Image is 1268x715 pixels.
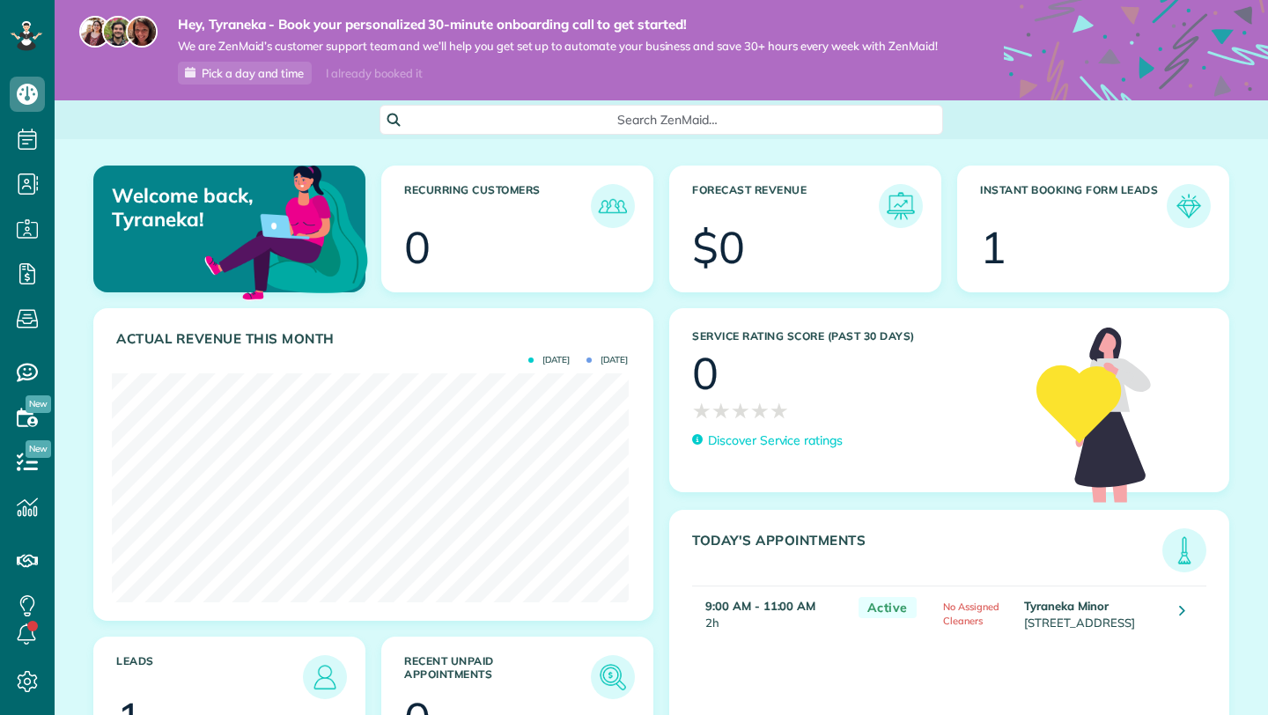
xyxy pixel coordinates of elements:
[731,395,750,426] span: ★
[692,395,711,426] span: ★
[586,356,628,365] span: [DATE]
[178,62,312,85] a: Pick a day and time
[692,431,843,450] a: Discover Service ratings
[708,431,843,450] p: Discover Service ratings
[404,184,591,228] h3: Recurring Customers
[943,601,999,627] span: No Assigned Cleaners
[770,395,789,426] span: ★
[528,356,570,365] span: [DATE]
[859,597,917,619] span: Active
[116,655,303,699] h3: Leads
[404,225,431,269] div: 0
[201,145,372,316] img: dashboard_welcome-42a62b7d889689a78055ac9021e634bf52bae3f8056760290aed330b23ab8690.png
[692,351,719,395] div: 0
[711,395,731,426] span: ★
[112,184,276,231] p: Welcome back, Tyraneka!
[1024,599,1108,613] strong: Tyraneka Minor
[883,188,918,224] img: icon_forecast_revenue-8c13a41c7ed35a8dcfafea3cbb826a0462acb37728057bba2d056411b612bbbe.png
[178,39,938,54] span: We are ZenMaid’s customer support team and we’ll help you get set up to automate your business an...
[692,184,879,228] h3: Forecast Revenue
[980,225,1006,269] div: 1
[404,655,591,699] h3: Recent unpaid appointments
[692,533,1162,572] h3: Today's Appointments
[26,440,51,458] span: New
[126,16,158,48] img: michelle-19f622bdf1676172e81f8f8fba1fb50e276960ebfe0243fe18214015130c80e4.jpg
[116,331,635,347] h3: Actual Revenue this month
[1020,586,1166,640] td: [STREET_ADDRESS]
[178,16,938,33] strong: Hey, Tyraneka - Book your personalized 30-minute onboarding call to get started!
[595,188,630,224] img: icon_recurring_customers-cf858462ba22bcd05b5a5880d41d6543d210077de5bb9ebc9590e49fd87d84ed.png
[692,330,1019,343] h3: Service Rating score (past 30 days)
[79,16,111,48] img: maria-72a9807cf96188c08ef61303f053569d2e2a8a1cde33d635c8a3ac13582a053d.jpg
[102,16,134,48] img: jorge-587dff0eeaa6aab1f244e6dc62b8924c3b6ad411094392a53c71c6c4a576187d.jpg
[750,395,770,426] span: ★
[595,660,630,695] img: icon_unpaid_appointments-47b8ce3997adf2238b356f14209ab4cced10bd1f174958f3ca8f1d0dd7fffeee.png
[1171,188,1206,224] img: icon_form_leads-04211a6a04a5b2264e4ee56bc0799ec3eb69b7e499cbb523a139df1d13a81ae0.png
[315,63,432,85] div: I already booked it
[26,395,51,413] span: New
[692,225,745,269] div: $0
[705,599,815,613] strong: 9:00 AM - 11:00 AM
[202,66,304,80] span: Pick a day and time
[1167,533,1202,568] img: icon_todays_appointments-901f7ab196bb0bea1936b74009e4eb5ffbc2d2711fa7634e0d609ed5ef32b18b.png
[692,586,850,640] td: 2h
[307,660,343,695] img: icon_leads-1bed01f49abd5b7fead27621c3d59655bb73ed531f8eeb49469d10e621d6b896.png
[980,184,1167,228] h3: Instant Booking Form Leads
